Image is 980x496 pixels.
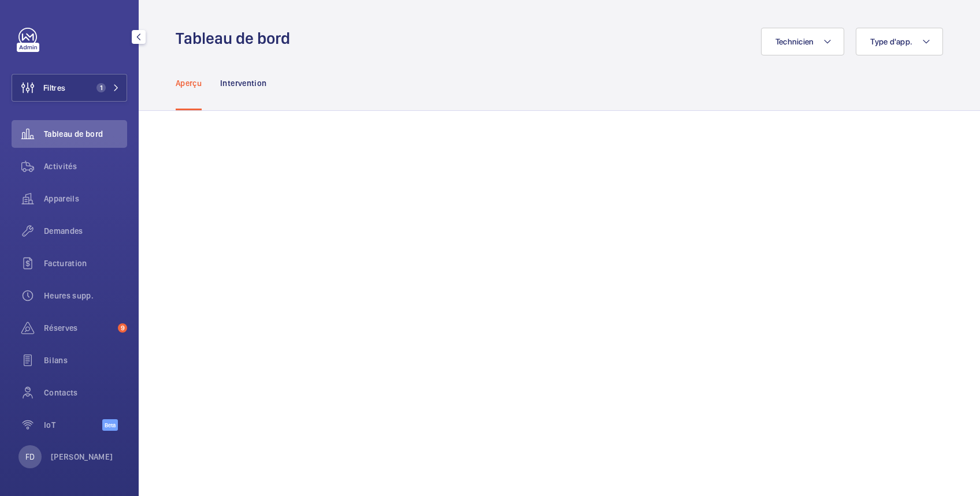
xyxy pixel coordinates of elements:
span: Appareils [44,193,127,204]
span: Type d'app. [870,37,912,46]
span: Demandes [44,225,127,237]
p: Intervention [220,77,266,89]
span: Réserves [44,322,113,334]
span: Tableau de bord [44,128,127,140]
span: Activités [44,161,127,172]
span: Heures supp. [44,290,127,301]
span: Facturation [44,258,127,269]
button: Type d'app. [856,28,943,55]
span: Bilans [44,355,127,366]
span: Filtres [43,82,65,94]
p: [PERSON_NAME] [51,451,113,463]
h1: Tableau de bord [176,28,297,49]
span: Contacts [44,387,127,398]
span: 1 [96,83,106,92]
p: Aperçu [176,77,202,89]
p: FD [25,451,35,463]
span: IoT [44,419,102,431]
button: Filtres1 [12,74,127,102]
button: Technicien [761,28,845,55]
span: Beta [102,419,118,431]
span: Technicien [775,37,814,46]
span: 9 [118,323,127,333]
